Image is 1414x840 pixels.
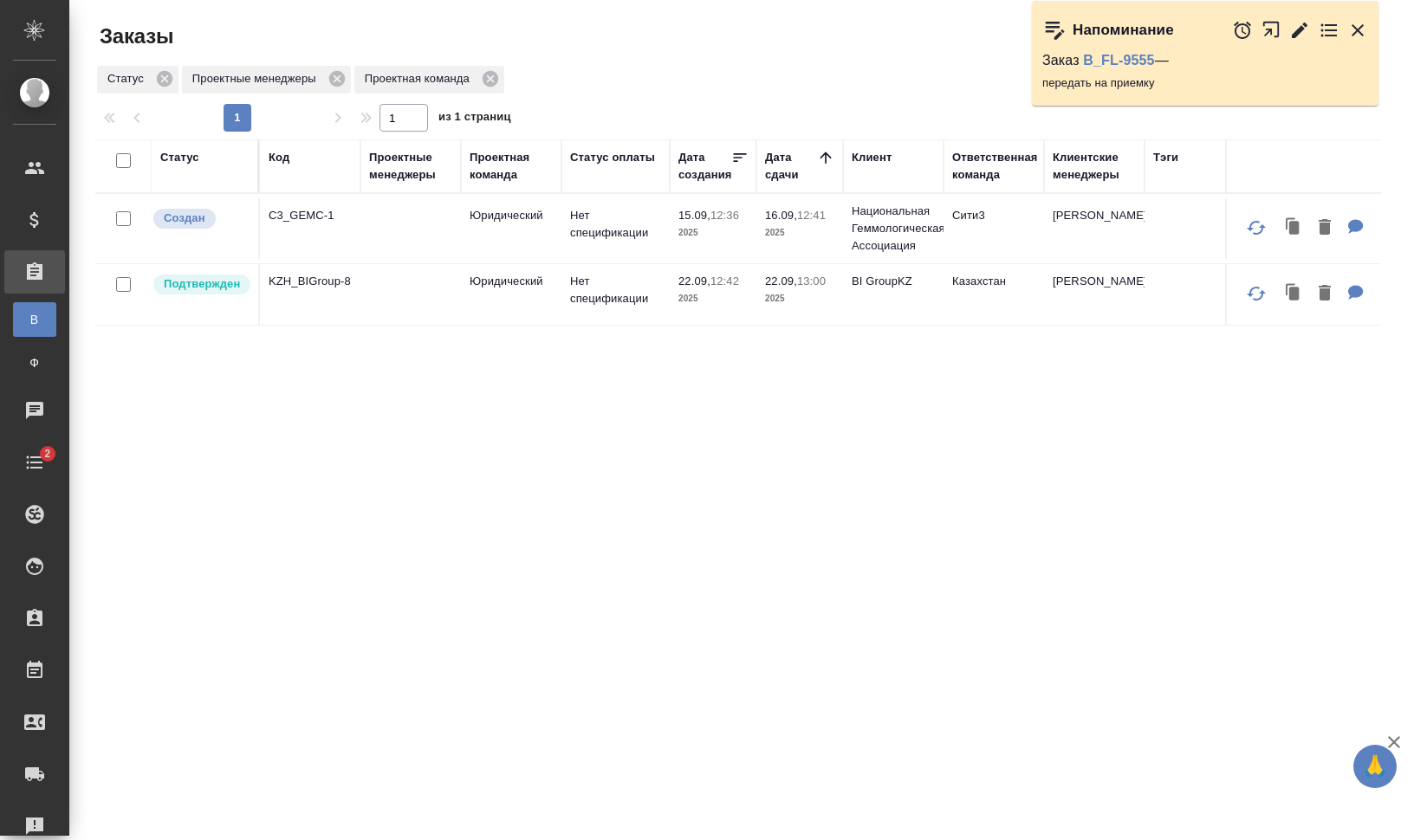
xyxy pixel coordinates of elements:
button: 🙏 [1353,745,1397,788]
td: [PERSON_NAME] [1044,264,1145,325]
button: Удалить [1310,210,1339,246]
p: 16.09, [765,209,797,222]
p: Создан [164,210,205,227]
span: Заказы [95,23,173,50]
p: 12:42 [710,275,739,288]
p: Проектная команда [365,70,476,87]
button: Для КМ: от КВ Оргкомитет Национальной Геммологической Ассоциации. Мы организуем Международную нау... [1339,210,1372,246]
div: Выставляет КМ после уточнения всех необходимых деталей и получения согласия клиента на запуск. С ... [152,273,250,296]
button: Редактировать [1289,20,1310,41]
span: Ф [22,354,48,372]
p: передать на приемку [1042,74,1368,92]
button: Открыть в новой вкладке [1262,11,1281,48]
p: Статус [107,70,150,87]
p: Подтвержден [164,275,240,293]
p: 2025 [765,290,834,307]
p: 15.09, [678,209,710,222]
div: Клиент [852,149,892,166]
p: 13:00 [797,275,826,288]
p: 2025 [678,290,748,307]
p: BI GroupKZ [852,273,935,290]
p: KZH_BIGroup-8 [269,273,352,290]
p: 2025 [765,224,834,242]
div: Тэги [1153,149,1178,166]
td: Нет спецификации [561,264,670,325]
button: Перейти в todo [1319,20,1339,41]
div: Статус [97,66,178,94]
div: Код [269,149,289,166]
div: Ответственная команда [952,149,1038,184]
button: Отложить [1232,20,1253,41]
a: B_FL-9555 [1083,53,1154,68]
div: Дата сдачи [765,149,817,184]
button: Удалить [1310,276,1339,312]
div: Проектные менеджеры [369,149,452,184]
p: Заказ — [1042,52,1368,69]
div: Клиентские менеджеры [1053,149,1136,184]
div: Статус [160,149,199,166]
div: Проектная команда [470,149,553,184]
a: В [13,302,56,337]
div: Проектная команда [354,66,504,94]
p: 12:36 [710,209,739,222]
td: Сити3 [944,198,1044,259]
p: Напоминание [1073,22,1174,39]
button: Закрыть [1347,20,1368,41]
td: Юридический [461,198,561,259]
span: 🙏 [1360,748,1390,785]
button: Обновить [1236,207,1277,249]
p: Национальная Геммологическая Ассоциация [852,203,935,255]
div: Дата создания [678,149,731,184]
div: Выставляется автоматически при создании заказа [152,207,250,230]
a: 2 [4,441,65,484]
div: Статус оплаты [570,149,655,166]
p: 22.09, [678,275,710,288]
p: 2025 [678,224,748,242]
span: 2 [34,445,61,462]
p: Проектные менеджеры [192,70,322,87]
td: Нет спецификации [561,198,670,259]
a: Ф [13,346,56,380]
td: Казахстан [944,264,1044,325]
button: Обновить [1236,273,1277,314]
span: из 1 страниц [438,107,511,132]
p: 22.09, [765,275,797,288]
p: C3_GEMC-1 [269,207,352,224]
p: 12:41 [797,209,826,222]
button: Клонировать [1277,276,1310,312]
button: Клонировать [1277,210,1310,246]
span: В [22,311,48,328]
td: [PERSON_NAME] [1044,198,1145,259]
td: Юридический [461,264,561,325]
div: Проектные менеджеры [182,66,351,94]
